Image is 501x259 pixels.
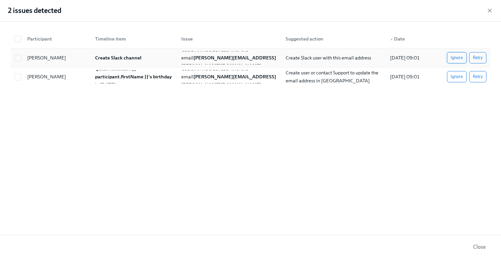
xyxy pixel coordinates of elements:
div: Issue [176,32,280,45]
div: Participant [22,32,90,45]
span: Couldn't find Slack user with the email [181,47,276,69]
span: Retry [473,54,483,61]
button: Close [469,240,490,254]
span: Create Slack user with this email address [286,55,371,61]
span: Ignore [451,73,463,80]
div: Participant [25,35,90,43]
strong: [PERSON_NAME][EMAIL_ADDRESS][PERSON_NAME][DOMAIN_NAME] [181,74,276,88]
div: ▲Date [385,32,436,45]
h2: 2 issues detected [8,6,61,16]
div: [PERSON_NAME] [25,73,90,81]
div: Date [387,35,436,43]
div: Timeline item [90,32,176,45]
button: Retry [469,52,486,63]
span: Ignore [451,54,463,61]
div: Timeline item [92,35,176,43]
div: Suggested action [283,35,385,43]
span: ▲ [390,38,393,41]
div: [PERSON_NAME] [25,54,90,62]
div: [DATE] 09:01 [387,73,436,81]
strong: Quick reminder: {{ participant.firstName }}'s birthday is [DATE] [95,66,173,88]
button: Ignore [447,52,467,63]
div: [PERSON_NAME]Quick reminder: {{ participant.firstName }}'s birthday is [DATE]Couldn't find Slack ... [11,67,490,86]
strong: Create Slack channel [95,55,141,61]
span: Couldn't find Slack user with the email [181,66,276,88]
span: Retry [473,73,483,80]
span: Close [473,244,486,250]
button: Retry [469,71,486,82]
div: [PERSON_NAME]Create Slack channelCouldn't find Slack user with the email[PERSON_NAME][EMAIL_ADDRE... [11,48,490,67]
div: Issue [179,35,280,43]
div: Suggested action [280,32,385,45]
div: [DATE] 09:01 [387,54,436,62]
button: Ignore [447,71,467,82]
strong: [PERSON_NAME][EMAIL_ADDRESS][PERSON_NAME][DOMAIN_NAME] [181,55,276,69]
